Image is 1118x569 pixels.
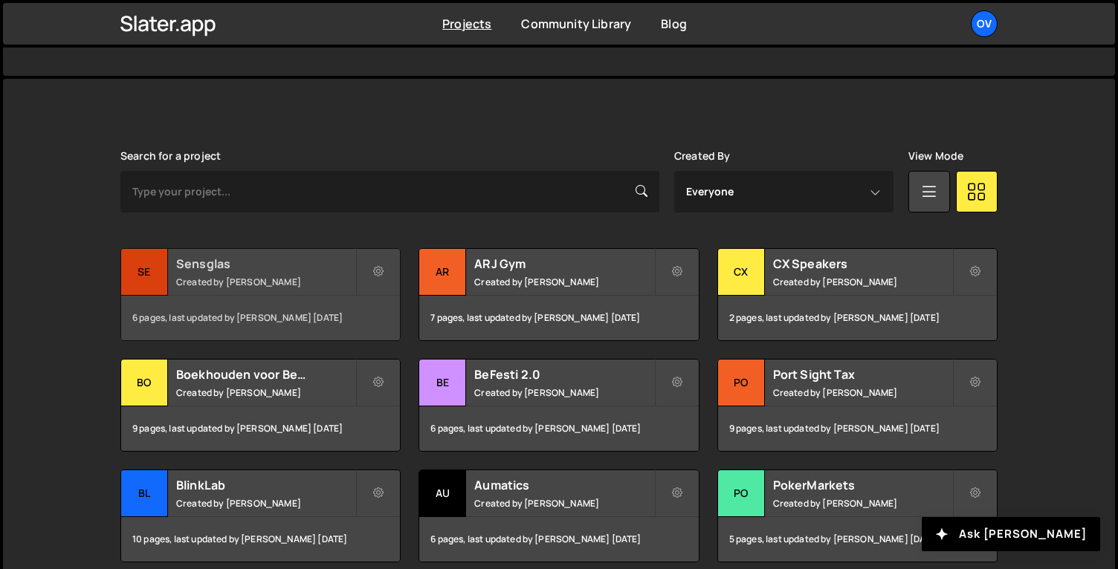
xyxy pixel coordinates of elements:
[120,469,401,562] a: Bl BlinkLab Created by [PERSON_NAME] 10 pages, last updated by [PERSON_NAME] [DATE]
[120,248,401,341] a: Se Sensglas Created by [PERSON_NAME] 6 pages, last updated by [PERSON_NAME] [DATE]
[474,477,653,493] h2: Aumatics
[718,249,765,296] div: CX
[718,360,765,406] div: Po
[419,470,466,517] div: Au
[521,16,631,32] a: Community Library
[718,517,997,562] div: 5 pages, last updated by [PERSON_NAME] [DATE]
[176,477,355,493] h2: BlinkLab
[121,470,168,517] div: Bl
[120,171,659,212] input: Type your project...
[121,249,168,296] div: Se
[474,256,653,272] h2: ARJ Gym
[419,406,698,451] div: 6 pages, last updated by [PERSON_NAME] [DATE]
[121,296,400,340] div: 6 pages, last updated by [PERSON_NAME] [DATE]
[474,366,653,383] h2: BeFesti 2.0
[474,497,653,510] small: Created by [PERSON_NAME]
[674,150,731,162] label: Created By
[773,497,952,510] small: Created by [PERSON_NAME]
[419,249,466,296] div: AR
[176,366,355,383] h2: Boekhouden voor Beginners
[717,469,998,562] a: Po PokerMarkets Created by [PERSON_NAME] 5 pages, last updated by [PERSON_NAME] [DATE]
[419,296,698,340] div: 7 pages, last updated by [PERSON_NAME] [DATE]
[419,469,699,562] a: Au Aumatics Created by [PERSON_NAME] 6 pages, last updated by [PERSON_NAME] [DATE]
[718,296,997,340] div: 2 pages, last updated by [PERSON_NAME] [DATE]
[773,477,952,493] h2: PokerMarkets
[419,360,466,406] div: Be
[773,256,952,272] h2: CX Speakers
[717,359,998,452] a: Po Port Sight Tax Created by [PERSON_NAME] 9 pages, last updated by [PERSON_NAME] [DATE]
[419,248,699,341] a: AR ARJ Gym Created by [PERSON_NAME] 7 pages, last updated by [PERSON_NAME] [DATE]
[120,150,221,162] label: Search for a project
[474,386,653,399] small: Created by [PERSON_NAME]
[419,517,698,562] div: 6 pages, last updated by [PERSON_NAME] [DATE]
[419,359,699,452] a: Be BeFesti 2.0 Created by [PERSON_NAME] 6 pages, last updated by [PERSON_NAME] [DATE]
[176,386,355,399] small: Created by [PERSON_NAME]
[120,359,401,452] a: Bo Boekhouden voor Beginners Created by [PERSON_NAME] 9 pages, last updated by [PERSON_NAME] [DATE]
[773,276,952,288] small: Created by [PERSON_NAME]
[474,276,653,288] small: Created by [PERSON_NAME]
[121,360,168,406] div: Bo
[121,406,400,451] div: 9 pages, last updated by [PERSON_NAME] [DATE]
[922,517,1100,551] button: Ask [PERSON_NAME]
[773,386,952,399] small: Created by [PERSON_NAME]
[773,366,952,383] h2: Port Sight Tax
[176,276,355,288] small: Created by [PERSON_NAME]
[718,470,765,517] div: Po
[717,248,998,341] a: CX CX Speakers Created by [PERSON_NAME] 2 pages, last updated by [PERSON_NAME] [DATE]
[971,10,998,37] a: Ov
[718,406,997,451] div: 9 pages, last updated by [PERSON_NAME] [DATE]
[442,16,491,32] a: Projects
[121,517,400,562] div: 10 pages, last updated by [PERSON_NAME] [DATE]
[661,16,687,32] a: Blog
[908,150,963,162] label: View Mode
[176,497,355,510] small: Created by [PERSON_NAME]
[176,256,355,272] h2: Sensglas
